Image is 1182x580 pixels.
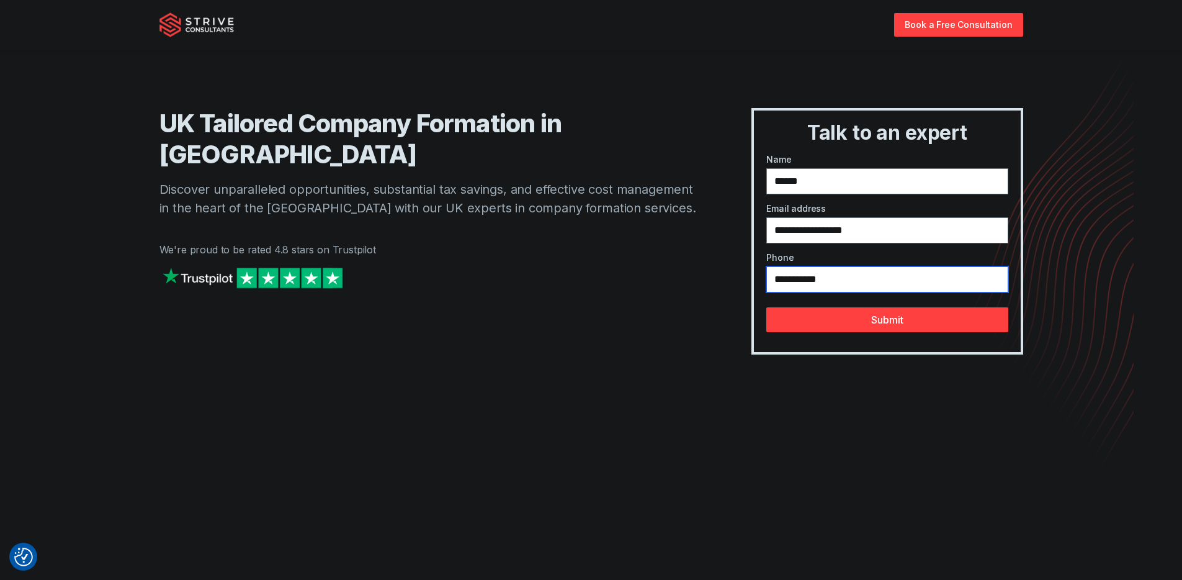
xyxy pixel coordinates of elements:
[894,13,1023,36] a: Book a Free Consultation
[159,265,346,291] img: Strive on Trustpilot
[159,180,702,217] p: Discover unparalleled opportunities, substantial tax savings, and effective cost management in th...
[766,307,1008,332] button: Submit
[159,108,702,170] h1: UK Tailored Company Formation in [GEOGRAPHIC_DATA]
[766,153,1008,166] label: Name
[14,548,33,566] img: Revisit consent button
[766,202,1008,215] label: Email address
[759,120,1015,145] h3: Talk to an expert
[159,12,234,37] img: Strive Consultants
[14,548,33,566] button: Consent Preferences
[766,251,1008,264] label: Phone
[159,242,702,257] p: We're proud to be rated 4.8 stars on Trustpilot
